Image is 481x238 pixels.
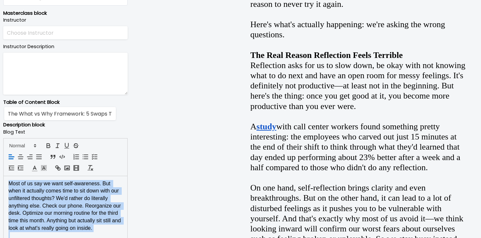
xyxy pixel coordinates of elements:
label: Instructor Description [3,43,128,50]
p: Description block [3,121,128,129]
span: Reflection asks for us to slow down, be okay with not knowing what to do next and have an open ro... [250,61,465,111]
span: A [250,122,257,131]
input: Choose Instructor [3,26,128,40]
span: Here's what's actually happening: we're asking the wrong questions. [250,20,445,39]
label: Blog Text [3,129,128,136]
p: Table of Content Block [3,99,128,106]
a: study [257,122,276,131]
p: Masterclass block [3,9,128,17]
span: with call center workers found something pretty interesting: the employees who carved out just 15... [250,122,460,172]
strong: The Real Reason Reflection Feels Terrible [250,50,403,60]
span: Most of us say we want self-awareness. But when it actually comes time to sit down with our unfil... [9,181,122,231]
label: Instructor [3,17,128,24]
